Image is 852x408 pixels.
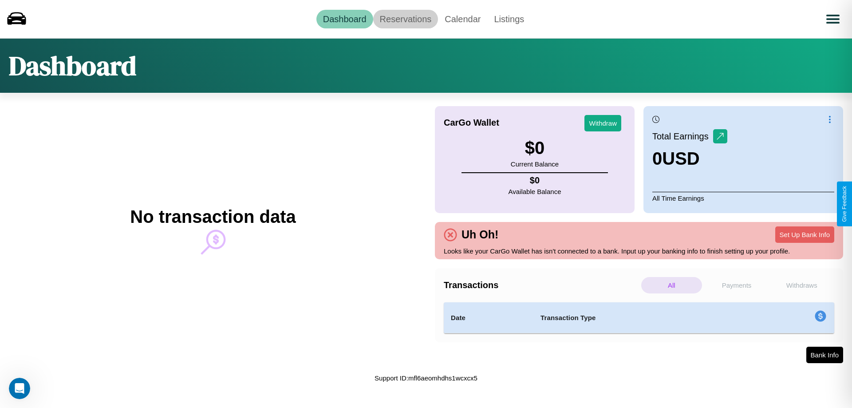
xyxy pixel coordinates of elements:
p: Payments [706,277,767,293]
h3: $ 0 [511,138,559,158]
h4: CarGo Wallet [444,118,499,128]
h1: Dashboard [9,48,136,84]
p: Withdraws [771,277,832,293]
p: Support ID: mfl6aeomhdhs1wcxcx5 [375,372,477,384]
button: Open menu [820,7,845,32]
h4: $ 0 [509,175,561,186]
p: Looks like your CarGo Wallet has isn't connected to a bank. Input up your banking info to finish ... [444,245,834,257]
h4: Transactions [444,280,639,290]
h3: 0 USD [652,149,727,169]
h2: No transaction data [130,207,296,227]
p: All [641,277,702,293]
a: Listings [487,10,531,28]
iframe: Intercom live chat [9,378,30,399]
p: Total Earnings [652,128,713,144]
div: Give Feedback [841,186,848,222]
a: Calendar [438,10,487,28]
h4: Transaction Type [540,313,742,323]
p: Current Balance [511,158,559,170]
button: Set Up Bank Info [775,226,834,243]
h4: Uh Oh! [457,228,503,241]
button: Bank Info [806,347,843,363]
a: Reservations [373,10,438,28]
p: Available Balance [509,186,561,198]
table: simple table [444,302,834,333]
a: Dashboard [316,10,373,28]
button: Withdraw [584,115,621,131]
p: All Time Earnings [652,192,834,204]
h4: Date [451,313,526,323]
